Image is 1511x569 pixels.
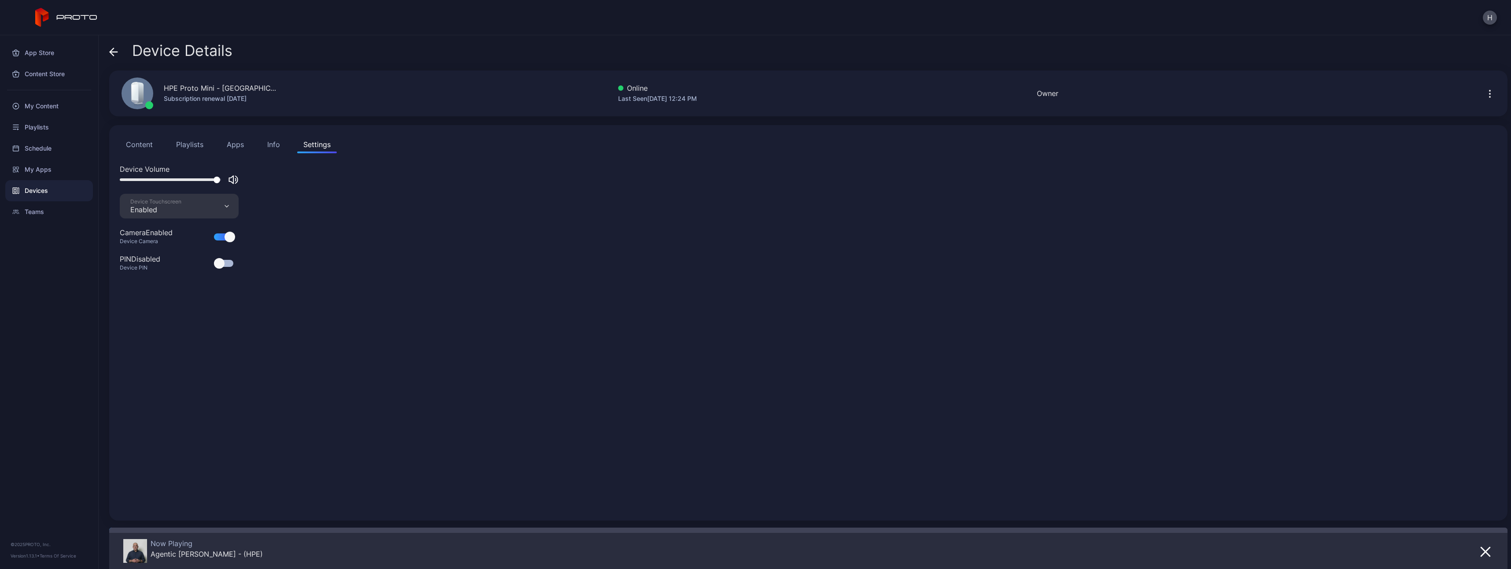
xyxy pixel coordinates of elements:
button: Playlists [170,136,210,153]
div: Enabled [130,205,181,214]
div: Last Seen [DATE] 12:24 PM [618,93,697,104]
div: Settings [303,139,331,150]
button: H [1483,11,1497,25]
a: Content Store [5,63,93,85]
a: App Store [5,42,93,63]
button: Settings [297,136,337,153]
div: Device Camera [120,238,183,245]
div: HPE Proto Mini - [GEOGRAPHIC_DATA][PERSON_NAME] [164,83,278,93]
button: Device TouchscreenEnabled [120,194,239,218]
a: Teams [5,201,93,222]
button: Info [261,136,286,153]
div: Camera Enabled [120,227,173,238]
a: Terms Of Service [40,553,76,558]
button: Content [120,136,159,153]
div: Device Volume [120,164,1497,174]
div: Now Playing [151,539,263,548]
div: Owner [1037,88,1058,99]
span: Version 1.13.1 • [11,553,40,558]
div: Info [267,139,280,150]
a: My Content [5,96,93,117]
button: Apps [221,136,250,153]
a: My Apps [5,159,93,180]
div: Online [618,83,697,93]
a: Playlists [5,117,93,138]
div: Device Touchscreen [130,198,181,205]
a: Devices [5,180,93,201]
a: Schedule [5,138,93,159]
div: © 2025 PROTO, Inc. [11,541,88,548]
div: Device PIN [120,264,171,271]
div: Agentic Antonio Nearly - (HPE) [151,550,263,558]
span: Device Details [132,42,232,59]
div: PIN Disabled [120,254,160,264]
div: Subscription renewal [DATE] [164,93,278,104]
